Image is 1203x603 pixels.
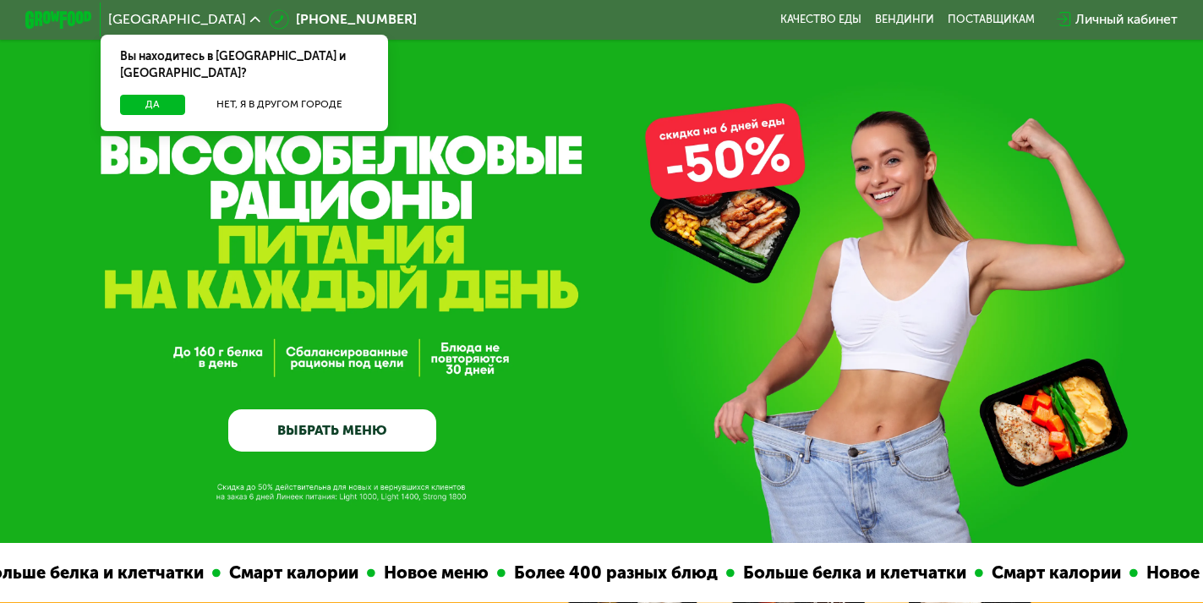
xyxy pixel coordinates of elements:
div: Смарт калории [205,560,351,586]
div: поставщикам [948,13,1035,26]
div: Личный кабинет [1075,9,1178,30]
div: Новое меню [359,560,481,586]
div: Смарт калории [967,560,1113,586]
a: Качество еды [780,13,861,26]
span: [GEOGRAPHIC_DATA] [108,13,246,26]
button: Нет, я в другом городе [191,95,367,115]
a: ВЫБРАТЬ МЕНЮ [228,409,436,451]
div: Более 400 разных блюд [489,560,710,586]
button: Да [120,95,184,115]
div: Вы находитесь в [GEOGRAPHIC_DATA] и [GEOGRAPHIC_DATA]? [101,35,388,95]
div: Больше белка и клетчатки [719,560,959,586]
a: [PHONE_NUMBER] [269,9,417,30]
a: Вендинги [875,13,934,26]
